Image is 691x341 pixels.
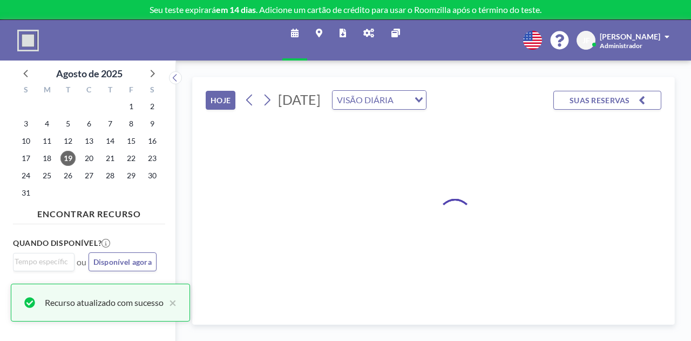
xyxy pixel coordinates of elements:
span: Sábado, 23 de agosto de 2025 [145,151,160,166]
font: Administrador [600,42,642,50]
span: Quarta-feira, 6 de agosto de 2025 [82,116,97,131]
span: Quinta-feira, 28 de agosto de 2025 [103,168,118,183]
font: F [129,85,133,94]
font: . Adicione um cartão de crédito para usar o Roomzilla após o término do teste. [256,4,541,15]
font: 17 [22,153,30,163]
span: Terça-feira, 26 de agosto de 2025 [60,168,76,183]
font: Agosto de 2025 [56,68,123,79]
span: Domingo, 3 de agosto de 2025 [18,116,33,131]
font: ENCONTRAR RECURSO [37,209,140,219]
span: Sexta-feira, 15 de agosto de 2025 [124,133,139,149]
font: 1 [129,102,133,111]
div: Pesquisar opção [333,91,426,109]
font: T [108,85,112,94]
font: VISÃO DIÁRIA [337,95,394,105]
font: HOJE [211,96,231,105]
font: 21 [106,153,114,163]
font: 29 [127,171,136,180]
span: Segunda-feira, 25 de agosto de 2025 [39,168,55,183]
img: logotipo da organização [17,30,39,51]
span: Terça-feira, 12 de agosto de 2025 [60,133,76,149]
font: 15 [127,136,136,145]
font: S [150,85,154,94]
font: ou [77,257,86,267]
font: 5 [66,119,70,128]
font: 12 [64,136,72,145]
span: Sábado, 30 de agosto de 2025 [145,168,160,183]
font: [PERSON_NAME] [600,32,660,41]
font: T [66,85,70,94]
font: 30 [148,171,157,180]
font: 13 [85,136,93,145]
span: Domingo, 31 de agosto de 2025 [18,185,33,200]
font: [DATE] [278,91,321,108]
font: 22 [127,153,136,163]
font: 10 [22,136,30,145]
font: M [44,85,51,94]
span: Domingo, 24 de agosto de 2025 [18,168,33,183]
font: 31 [22,188,30,197]
font: 3 [24,119,28,128]
span: Quinta-feira, 7 de agosto de 2025 [103,116,118,131]
font: S [24,85,28,94]
font: × [169,295,177,310]
font: 24 [22,171,30,180]
font: 25 [43,171,51,180]
font: 11 [43,136,51,145]
font: 19 [64,153,72,163]
input: Pesquisar opção [397,93,408,107]
font: 20 [85,153,93,163]
font: 6 [87,119,91,128]
span: Domingo, 17 de agosto de 2025 [18,151,33,166]
button: SUAS RESERVAS [553,91,661,110]
span: Quinta-feira, 21 de agosto de 2025 [103,151,118,166]
font: Disponível agora [93,257,152,266]
font: 28 [106,171,114,180]
span: Domingo, 10 de agosto de 2025 [18,133,33,149]
font: em 14 dias [216,4,256,15]
span: Segunda-feira, 11 de agosto de 2025 [39,133,55,149]
font: 14 [106,136,114,145]
font: Quando disponível? [13,238,101,248]
font: 26 [64,171,72,180]
button: Disponível agora [89,252,157,271]
button: fechar [164,296,177,309]
span: Terça-feira, 5 de agosto de 2025 [60,116,76,131]
font: SUAS RESERVAS [570,96,630,105]
font: 18 [43,153,51,163]
font: 7 [108,119,112,128]
span: Quarta-feira, 20 de agosto de 2025 [82,151,97,166]
font: 8 [129,119,133,128]
font: JF [582,36,590,45]
span: Sexta-feira, 8 de agosto de 2025 [124,116,139,131]
font: 4 [45,119,49,128]
span: Sexta-feira, 1 de agosto de 2025 [124,99,139,114]
span: Segunda-feira, 4 de agosto de 2025 [39,116,55,131]
span: Quarta-feira, 13 de agosto de 2025 [82,133,97,149]
span: Sexta-feira, 22 de agosto de 2025 [124,151,139,166]
font: 16 [148,136,157,145]
span: Terça-feira, 19 de agosto de 2025 [60,151,76,166]
font: Recurso atualizado com sucesso [45,297,164,307]
span: Quinta-feira, 14 de agosto de 2025 [103,133,118,149]
font: C [86,85,91,94]
font: 27 [85,171,93,180]
span: Sábado, 2 de agosto de 2025 [145,99,160,114]
button: HOJE [206,91,235,110]
span: Sexta-feira, 29 de agosto de 2025 [124,168,139,183]
span: Segunda-feira, 18 de agosto de 2025 [39,151,55,166]
span: Sábado, 16 de agosto de 2025 [145,133,160,149]
span: Quarta-feira, 27 de agosto de 2025 [82,168,97,183]
span: Sábado, 9 de agosto de 2025 [145,116,160,131]
input: Pesquisar opção [15,256,68,268]
font: Seu teste expirará [150,4,216,15]
div: Pesquisar opção [13,253,74,270]
font: 2 [150,102,154,111]
font: 23 [148,153,157,163]
font: 9 [150,119,154,128]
